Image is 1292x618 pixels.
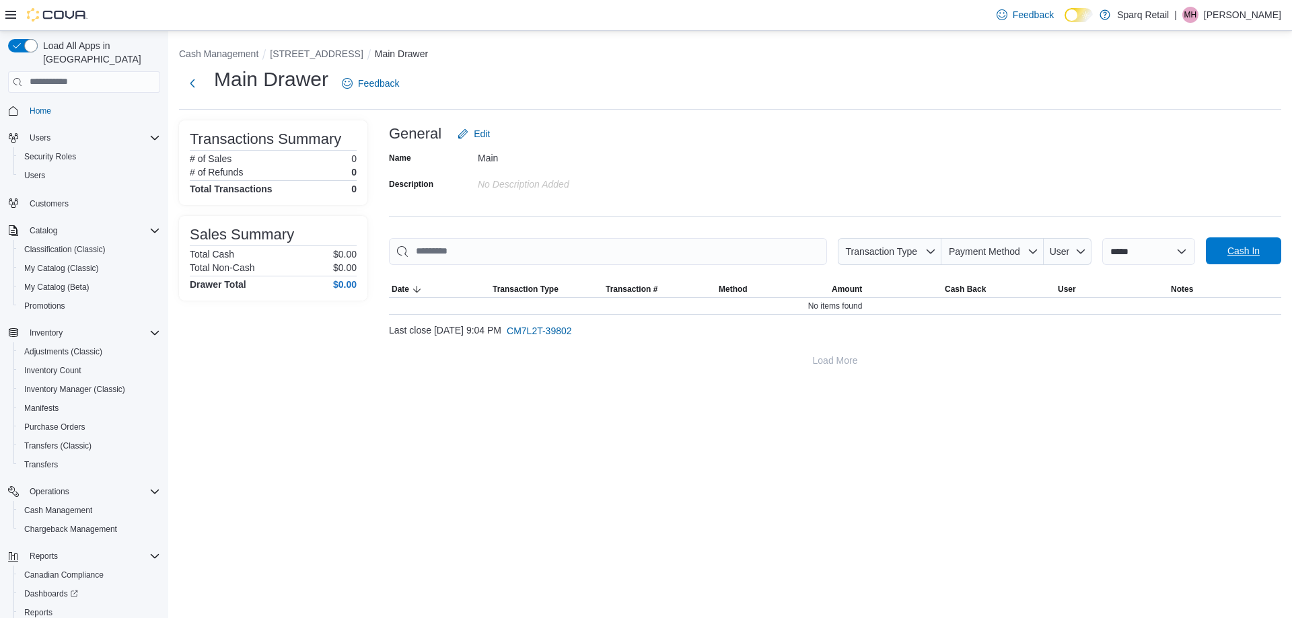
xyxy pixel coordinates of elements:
span: Adjustments (Classic) [19,344,160,360]
span: Operations [24,484,160,500]
button: Method [716,281,829,297]
a: Purchase Orders [19,419,91,435]
button: Payment Method [941,238,1044,265]
span: User [1050,246,1070,257]
a: Transfers (Classic) [19,438,97,454]
span: Promotions [24,301,65,311]
button: Cash In [1206,237,1281,264]
button: CM7L2T-39802 [501,317,577,344]
span: Transaction Type [845,246,917,257]
a: Transfers [19,457,63,473]
nav: An example of EuiBreadcrumbs [179,47,1281,63]
button: Transfers (Classic) [13,436,166,455]
button: Security Roles [13,147,166,166]
span: Users [19,167,160,184]
span: Payment Method [949,246,1020,257]
a: Chargeback Management [19,521,122,537]
button: Inventory [3,323,166,342]
span: Cash Back [945,284,986,295]
a: Classification (Classic) [19,241,111,258]
p: $0.00 [333,249,357,260]
span: Transfers [19,457,160,473]
label: Name [389,153,411,163]
button: Edit [452,120,495,147]
div: No Description added [478,173,658,190]
a: Users [19,167,50,184]
button: Transaction Type [490,281,603,297]
a: Feedback [336,70,404,97]
a: Security Roles [19,149,81,165]
p: Sparq Retail [1117,7,1169,23]
span: My Catalog (Beta) [24,282,89,293]
button: Home [3,101,166,120]
span: Inventory Manager (Classic) [24,384,125,395]
span: Chargeback Management [24,524,117,535]
span: Catalog [24,223,160,239]
button: Manifests [13,399,166,418]
h6: Total Non-Cash [190,262,255,273]
button: Reports [3,547,166,566]
h4: $0.00 [333,279,357,290]
div: Last close [DATE] 9:04 PM [389,317,1281,344]
h4: 0 [351,184,357,194]
span: Edit [474,127,490,141]
div: Main [478,147,658,163]
span: Inventory Count [19,362,160,379]
h4: Total Transactions [190,184,273,194]
span: Promotions [19,298,160,314]
span: My Catalog (Classic) [24,263,99,274]
button: Users [13,166,166,185]
a: Inventory Count [19,362,87,379]
span: Security Roles [19,149,160,165]
button: Amount [829,281,942,297]
button: Adjustments (Classic) [13,342,166,361]
button: Canadian Compliance [13,566,166,584]
span: Dashboards [24,588,78,599]
span: Reports [24,607,52,618]
button: Transfers [13,455,166,474]
button: Users [3,128,166,147]
span: Notes [1171,284,1193,295]
a: Adjustments (Classic) [19,344,108,360]
h6: Total Cash [190,249,234,260]
button: Operations [24,484,75,500]
span: Load All Apps in [GEOGRAPHIC_DATA] [38,39,160,66]
h6: # of Sales [190,153,231,164]
a: Feedback [991,1,1059,28]
label: Description [389,179,433,190]
span: Cash Management [24,505,92,516]
p: [PERSON_NAME] [1204,7,1281,23]
span: Customers [30,198,69,209]
span: My Catalog (Classic) [19,260,160,276]
button: Reports [24,548,63,564]
span: Reports [30,551,58,562]
span: Users [24,170,45,181]
button: Chargeback Management [13,520,166,539]
span: Chargeback Management [19,521,160,537]
button: Inventory Manager (Classic) [13,380,166,399]
span: Load More [813,354,858,367]
span: Home [24,102,160,119]
span: Transfers (Classic) [24,440,92,451]
button: Catalog [3,221,166,240]
h1: Main Drawer [214,66,328,93]
span: Canadian Compliance [24,570,104,580]
button: Transaction Type [838,238,941,265]
button: Load More [389,347,1281,374]
span: Users [24,130,160,146]
button: Catalog [24,223,63,239]
button: Inventory [24,325,68,341]
a: Promotions [19,298,71,314]
input: This is a search bar. As you type, the results lower in the page will automatically filter. [389,238,827,265]
a: Manifests [19,400,64,416]
span: Inventory [30,327,63,338]
span: Home [30,106,51,116]
button: Promotions [13,297,166,315]
button: Cash Management [179,48,258,59]
button: My Catalog (Beta) [13,278,166,297]
h3: General [389,126,441,142]
span: Amount [832,284,862,295]
span: MH [1184,7,1197,23]
span: Feedback [358,77,399,90]
button: Operations [3,482,166,501]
